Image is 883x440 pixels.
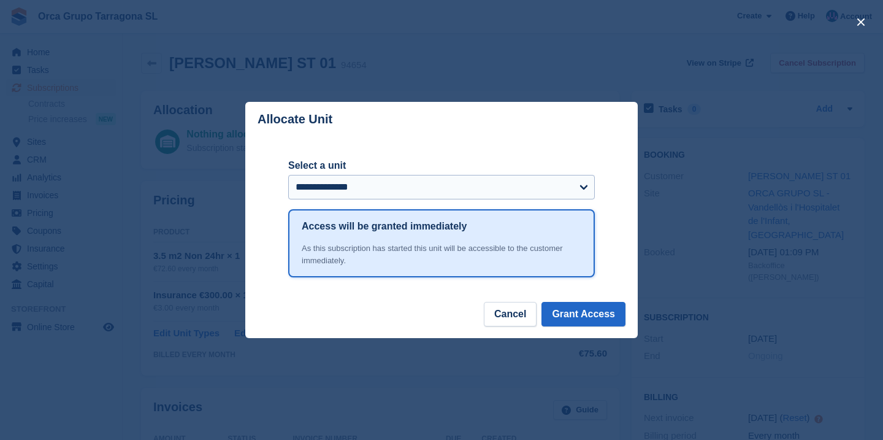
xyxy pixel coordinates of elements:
[258,112,332,126] p: Allocate Unit
[288,158,595,173] label: Select a unit
[851,12,871,32] button: close
[541,302,625,326] button: Grant Access
[484,302,537,326] button: Cancel
[302,242,581,266] div: As this subscription has started this unit will be accessible to the customer immediately.
[302,219,467,234] h1: Access will be granted immediately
